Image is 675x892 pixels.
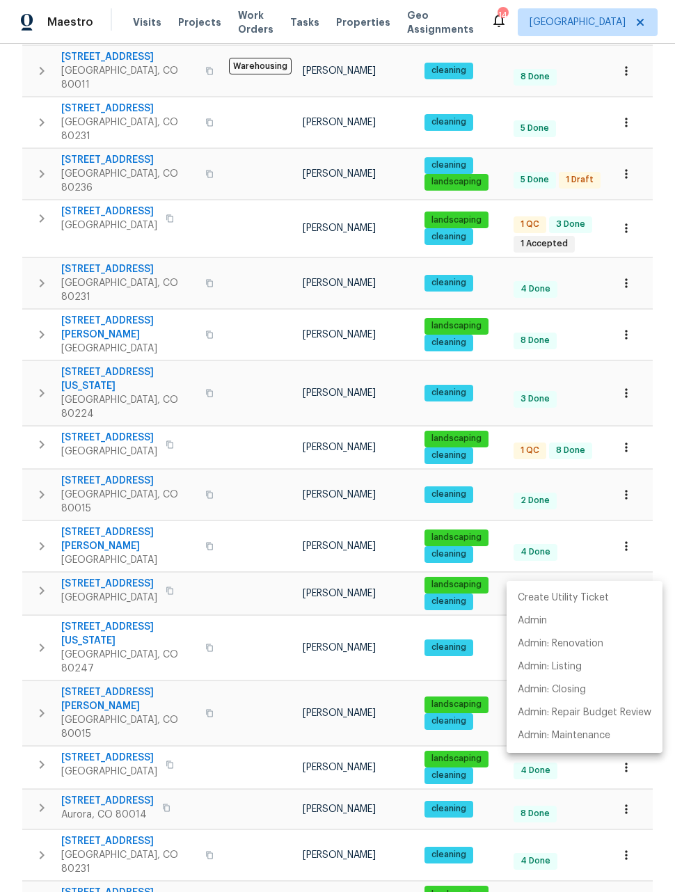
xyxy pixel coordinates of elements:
p: Admin: Renovation [518,637,603,651]
p: Create Utility Ticket [518,591,609,605]
p: Admin: Listing [518,660,582,674]
p: Admin [518,614,547,628]
p: Admin: Closing [518,683,586,697]
p: Admin: Repair Budget Review [518,706,651,720]
p: Admin: Maintenance [518,728,610,743]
